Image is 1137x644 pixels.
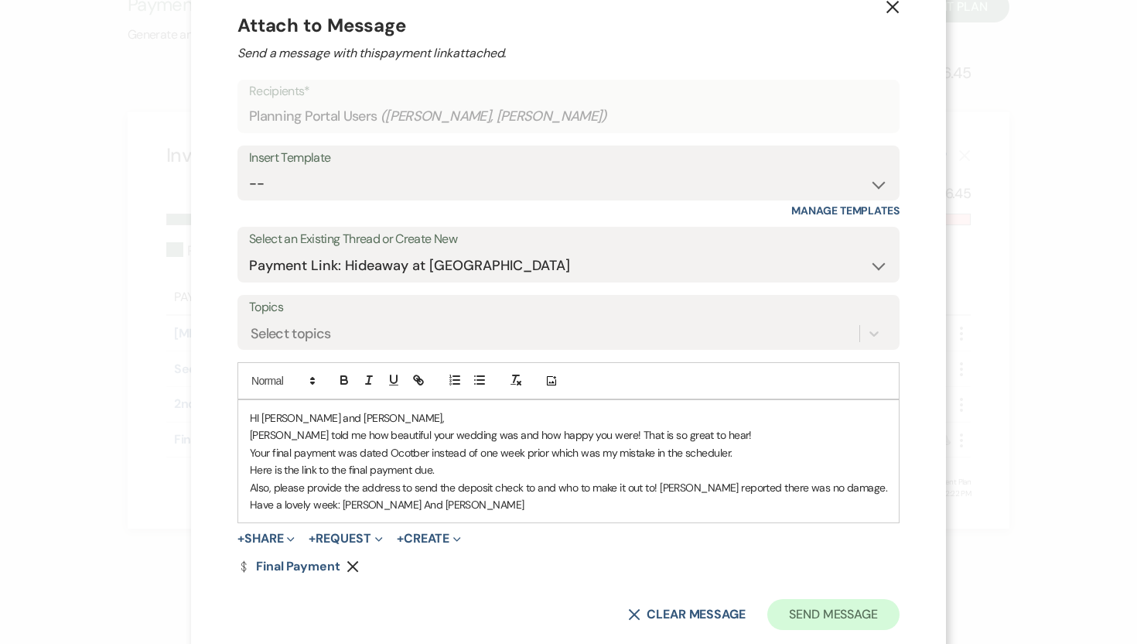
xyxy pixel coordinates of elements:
[249,101,888,132] div: Planning Portal Users
[628,608,746,621] button: Clear message
[249,296,888,319] label: Topics
[381,106,608,127] span: ( [PERSON_NAME], [PERSON_NAME] )
[309,533,316,545] span: +
[309,533,382,545] button: Request
[250,479,887,496] p: Also, please provide the address to send the deposit check to and who to make it out to! [PERSON_...
[237,44,900,63] h2: Send a message with this payment link attached.
[250,409,887,426] p: HI [PERSON_NAME] and [PERSON_NAME],
[249,81,888,101] p: Recipients*
[250,496,887,513] p: Have a lovely week: [PERSON_NAME] And [PERSON_NAME]
[397,533,461,545] button: Create
[251,324,331,344] div: Select topics
[250,444,887,461] p: Your final payment was dated Ocotber instead of one week prior which was my mistake in the schedu...
[250,461,887,478] p: Here is the link to the final payment due.
[397,533,404,545] span: +
[237,533,295,545] button: Share
[237,560,340,573] a: Final Payment
[237,12,900,39] h4: Attach to Message
[249,228,888,251] label: Select an Existing Thread or Create New
[237,533,244,545] span: +
[249,147,888,170] div: Insert Template
[250,426,887,444] p: [PERSON_NAME] told me how beautiful your wedding was and how happy you were! That is so great to ...
[767,599,900,630] button: Send Message
[791,204,900,218] a: Manage Templates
